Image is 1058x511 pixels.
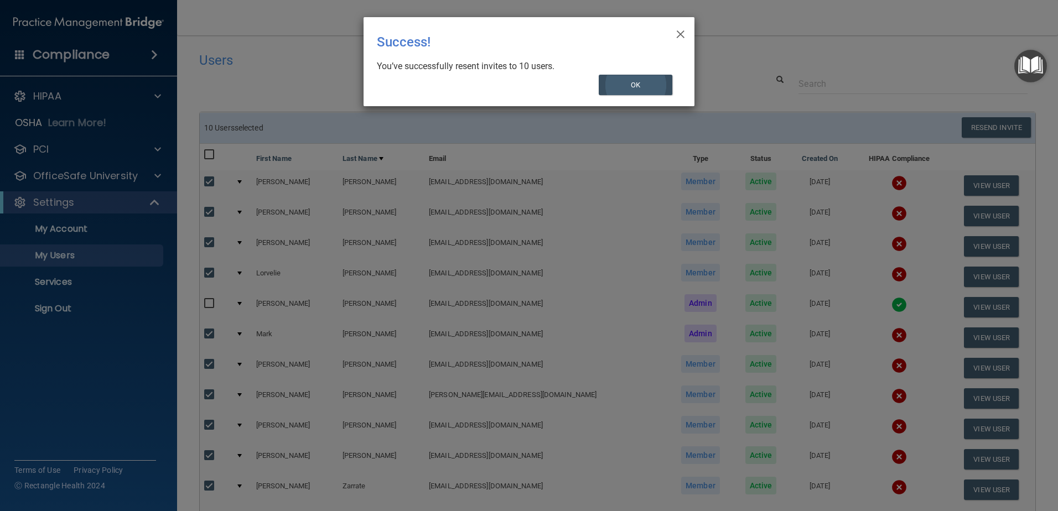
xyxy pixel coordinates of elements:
[867,432,1045,477] iframe: Drift Widget Chat Controller
[377,60,672,72] div: You’ve successfully resent invites to 10 users.
[676,22,686,44] span: ×
[599,75,673,95] button: OK
[1014,50,1047,82] button: Open Resource Center
[377,26,636,58] div: Success!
